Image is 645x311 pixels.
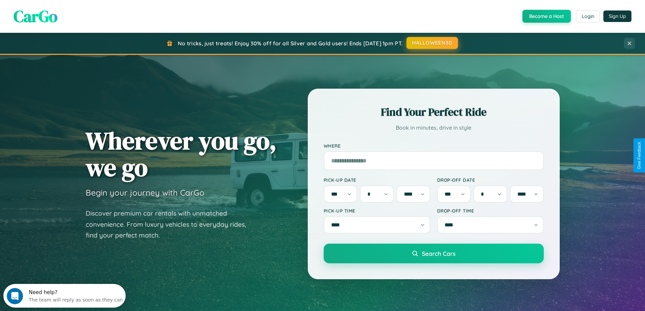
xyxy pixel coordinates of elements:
[14,5,58,27] span: CarGo
[522,10,571,23] button: Become a Host
[178,40,403,47] span: No tricks, just treats! Enjoy 30% off for all Silver and Gold users! Ends [DATE] 1pm PT.
[637,142,642,169] div: Give Feedback
[25,6,120,11] div: Need help?
[576,10,600,22] button: Login
[86,208,255,241] p: Discover premium car rentals with unmatched convenience. From luxury vehicles to everyday rides, ...
[437,177,544,183] label: Drop-off Date
[324,123,544,133] p: Book in minutes, drive in style
[324,105,544,119] h2: Find Your Perfect Ride
[86,127,277,181] h1: Wherever you go, we go
[25,11,120,18] div: The team will reply as soon as they can
[324,177,430,183] label: Pick-up Date
[422,250,455,257] span: Search Cars
[324,208,430,214] label: Pick-up Time
[603,10,631,22] button: Sign Up
[407,37,458,49] button: HALLOWEEN30
[324,143,544,149] label: Where
[3,284,126,308] iframe: Intercom live chat discovery launcher
[437,208,544,214] label: Drop-off Time
[7,288,23,304] iframe: Intercom live chat
[86,187,205,198] h3: Begin your journey with CarGo
[3,3,126,21] div: Open Intercom Messenger
[324,244,544,263] button: Search Cars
